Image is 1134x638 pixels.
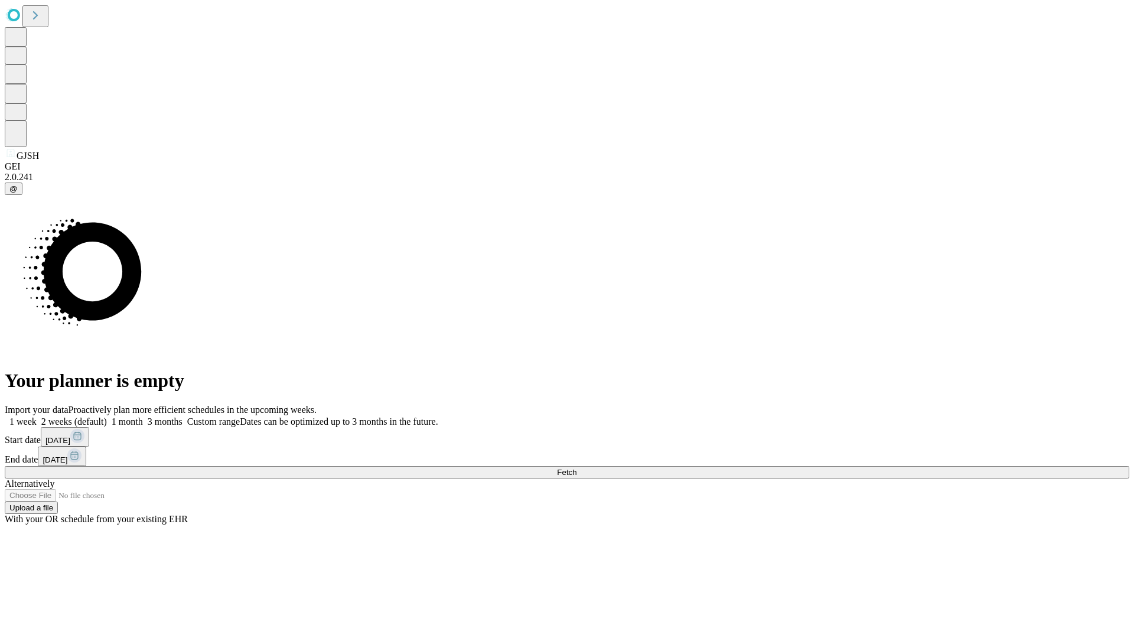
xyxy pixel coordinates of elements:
span: 1 month [112,416,143,427]
button: [DATE] [38,447,86,466]
div: 2.0.241 [5,172,1129,183]
span: 2 weeks (default) [41,416,107,427]
span: Custom range [187,416,240,427]
span: With your OR schedule from your existing EHR [5,514,188,524]
div: Start date [5,427,1129,447]
span: [DATE] [43,455,67,464]
span: 1 week [9,416,37,427]
button: @ [5,183,22,195]
button: Fetch [5,466,1129,479]
span: [DATE] [45,436,70,445]
button: [DATE] [41,427,89,447]
span: Import your data [5,405,69,415]
h1: Your planner is empty [5,370,1129,392]
span: @ [9,184,18,193]
span: GJSH [17,151,39,161]
span: 3 months [148,416,183,427]
span: Fetch [557,468,576,477]
span: Alternatively [5,479,54,489]
div: GEI [5,161,1129,172]
span: Proactively plan more efficient schedules in the upcoming weeks. [69,405,317,415]
div: End date [5,447,1129,466]
span: Dates can be optimized up to 3 months in the future. [240,416,438,427]
button: Upload a file [5,502,58,514]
